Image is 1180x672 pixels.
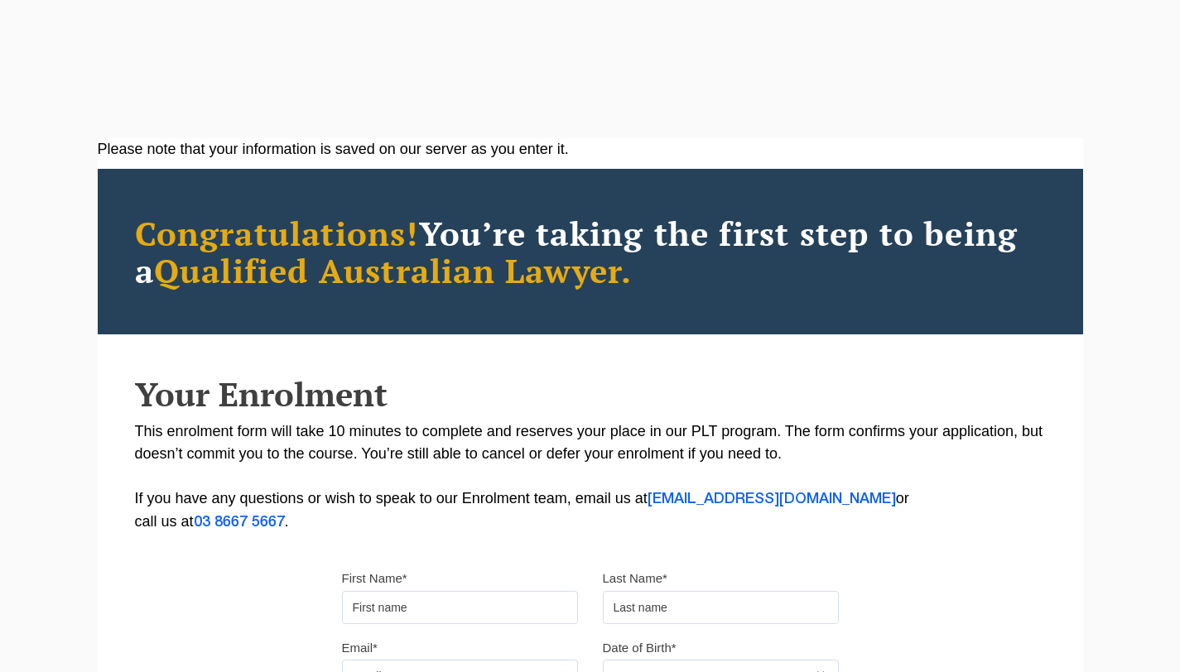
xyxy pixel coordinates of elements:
label: Last Name* [603,570,667,587]
input: First name [342,591,578,624]
a: [EMAIL_ADDRESS][DOMAIN_NAME] [648,492,896,506]
input: Last name [603,591,839,624]
span: Congratulations! [135,211,419,255]
a: 03 8667 5667 [194,516,285,529]
label: Email* [342,640,378,656]
label: First Name* [342,570,407,587]
h2: Your Enrolment [135,376,1046,412]
p: This enrolment form will take 10 minutes to complete and reserves your place in our PLT program. ... [135,420,1046,534]
h2: You’re taking the first step to being a [135,214,1046,289]
div: Please note that your information is saved on our server as you enter it. [98,138,1083,161]
label: Date of Birth* [603,640,677,656]
span: Qualified Australian Lawyer. [154,248,633,292]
